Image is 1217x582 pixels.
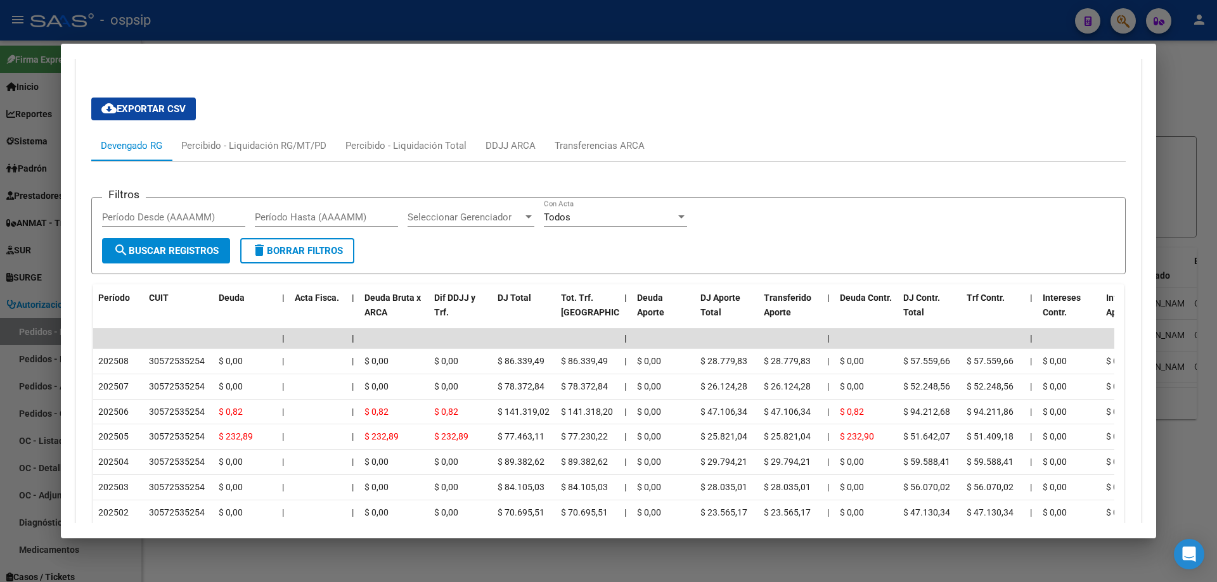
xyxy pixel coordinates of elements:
[98,293,130,303] span: Período
[1025,284,1038,340] datatable-header-cell: |
[1043,293,1081,317] span: Intereses Contr.
[352,482,354,492] span: |
[282,431,284,441] span: |
[290,284,347,340] datatable-header-cell: Acta Fisca.
[555,139,645,153] div: Transferencias ARCA
[1038,284,1101,340] datatable-header-cell: Intereses Contr.
[352,293,354,303] span: |
[637,457,661,467] span: $ 0,00
[1043,507,1067,517] span: $ 0,00
[967,293,1005,303] span: Trf Contr.
[619,284,632,340] datatable-header-cell: |
[1106,407,1130,417] span: $ 0,00
[827,381,829,391] span: |
[1030,293,1033,303] span: |
[352,333,354,343] span: |
[903,431,950,441] span: $ 51.642,07
[101,103,186,115] span: Exportar CSV
[345,139,467,153] div: Percibido - Liquidación Total
[98,381,129,391] span: 202507
[903,457,950,467] span: $ 59.588,41
[219,431,253,441] span: $ 232,89
[561,457,608,467] span: $ 89.382,62
[219,507,243,517] span: $ 0,00
[764,431,811,441] span: $ 25.821,04
[352,507,354,517] span: |
[1030,407,1032,417] span: |
[827,356,829,366] span: |
[98,507,129,517] span: 202502
[903,407,950,417] span: $ 94.212,68
[637,356,661,366] span: $ 0,00
[700,507,747,517] span: $ 23.565,17
[764,482,811,492] span: $ 28.035,01
[219,482,243,492] span: $ 0,00
[434,356,458,366] span: $ 0,00
[840,482,864,492] span: $ 0,00
[1030,482,1032,492] span: |
[149,354,205,369] div: 30572535254
[637,431,661,441] span: $ 0,00
[282,457,284,467] span: |
[967,431,1014,441] span: $ 51.409,18
[903,507,950,517] span: $ 47.130,34
[364,457,389,467] span: $ 0,00
[632,284,695,340] datatable-header-cell: Deuda Aporte
[252,245,343,256] span: Borrar Filtros
[282,293,285,303] span: |
[101,101,117,116] mat-icon: cloud_download
[149,480,205,495] div: 30572535254
[561,482,608,492] span: $ 84.105,03
[1030,507,1032,517] span: |
[149,379,205,394] div: 30572535254
[364,381,389,391] span: $ 0,00
[637,293,664,317] span: Deuda Aporte
[700,431,747,441] span: $ 25.821,04
[219,381,243,391] span: $ 0,00
[561,356,608,366] span: $ 86.339,49
[556,284,619,340] datatable-header-cell: Tot. Trf. Bruto
[1043,431,1067,441] span: $ 0,00
[561,293,647,317] span: Tot. Trf. [GEOGRAPHIC_DATA]
[764,356,811,366] span: $ 28.779,83
[1106,457,1130,467] span: $ 0,00
[364,407,389,417] span: $ 0,82
[637,507,661,517] span: $ 0,00
[624,431,626,441] span: |
[700,482,747,492] span: $ 28.035,01
[498,356,544,366] span: $ 86.339,49
[1106,482,1130,492] span: $ 0,00
[840,457,864,467] span: $ 0,00
[282,507,284,517] span: |
[434,457,458,467] span: $ 0,00
[352,457,354,467] span: |
[352,431,354,441] span: |
[98,356,129,366] span: 202508
[903,293,940,317] span: DJ Contr. Total
[1030,431,1032,441] span: |
[352,381,354,391] span: |
[764,457,811,467] span: $ 29.794,21
[149,429,205,444] div: 30572535254
[498,407,550,417] span: $ 141.319,02
[149,293,169,303] span: CUIT
[624,407,626,417] span: |
[840,407,864,417] span: $ 0,82
[493,284,556,340] datatable-header-cell: DJ Total
[967,507,1014,517] span: $ 47.130,34
[93,284,144,340] datatable-header-cell: Período
[561,431,608,441] span: $ 77.230,22
[759,284,822,340] datatable-header-cell: Transferido Aporte
[898,284,962,340] datatable-header-cell: DJ Contr. Total
[282,407,284,417] span: |
[149,505,205,520] div: 30572535254
[295,293,339,303] span: Acta Fisca.
[486,139,536,153] div: DDJJ ARCA
[840,356,864,366] span: $ 0,00
[252,243,267,258] mat-icon: delete
[967,356,1014,366] span: $ 57.559,66
[1043,407,1067,417] span: $ 0,00
[700,457,747,467] span: $ 29.794,21
[347,284,359,340] datatable-header-cell: |
[219,407,243,417] span: $ 0,82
